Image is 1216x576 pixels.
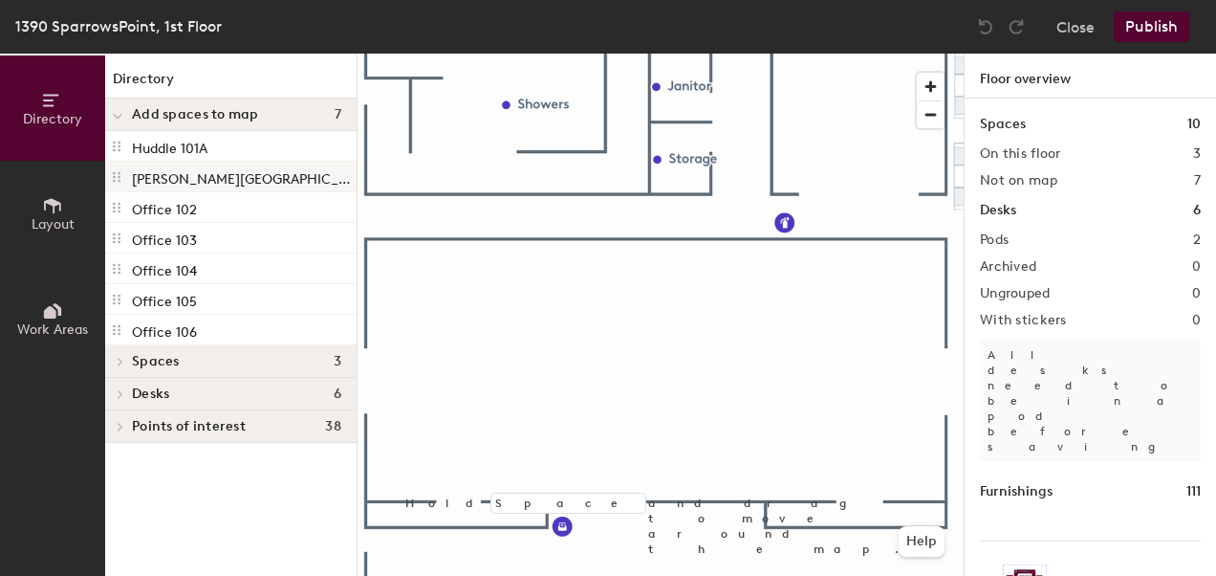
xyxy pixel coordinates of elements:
[965,54,1216,99] h1: Floor overview
[334,354,341,369] span: 3
[1007,17,1026,36] img: Redo
[334,387,341,402] span: 6
[32,216,75,233] span: Layout
[980,259,1036,275] h2: Archived
[899,526,945,557] button: Help
[980,114,1026,135] h1: Spaces
[17,321,88,338] span: Work Areas
[980,200,1016,221] h1: Desks
[1187,114,1201,135] h1: 10
[980,340,1201,462] p: All desks need to be in a pod before saving
[335,107,341,122] span: 7
[132,387,169,402] span: Desks
[23,111,82,127] span: Directory
[1114,11,1189,42] button: Publish
[980,481,1053,502] h1: Furnishings
[1186,481,1201,502] h1: 111
[980,286,1051,301] h2: Ungrouped
[132,196,197,218] p: Office 102
[1192,286,1201,301] h2: 0
[1193,233,1201,248] h2: 2
[132,135,207,157] p: Huddle 101A
[132,227,197,249] p: Office 103
[1193,200,1201,221] h1: 6
[1192,259,1201,275] h2: 0
[132,319,197,341] p: Office 106
[980,233,1009,248] h2: Pods
[105,69,357,99] h1: Directory
[980,173,1057,188] h2: Not on map
[1193,146,1201,162] h2: 3
[1056,11,1095,42] button: Close
[1194,173,1201,188] h2: 7
[132,354,180,369] span: Spaces
[132,257,197,279] p: Office 104
[980,313,1067,328] h2: With stickers
[132,419,246,434] span: Points of interest
[325,419,341,434] span: 38
[980,146,1061,162] h2: On this floor
[1192,313,1201,328] h2: 0
[132,166,353,188] p: [PERSON_NAME][GEOGRAPHIC_DATA] - Room 108
[132,107,259,122] span: Add spaces to map
[132,288,197,310] p: Office 105
[976,17,995,36] img: Undo
[15,14,222,38] div: 1390 SparrowsPoint, 1st Floor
